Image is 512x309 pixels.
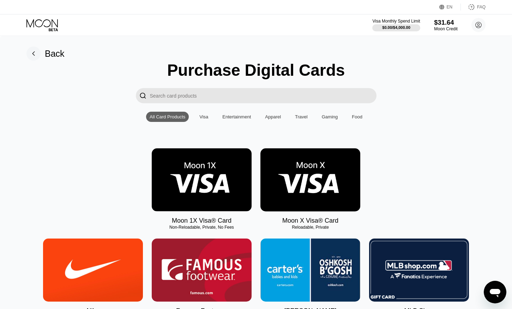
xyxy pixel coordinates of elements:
[136,88,150,103] div: 
[447,5,453,10] div: EN
[434,19,458,26] div: $31.64
[261,112,284,122] div: Apparel
[484,281,506,303] iframe: Button to launch messaging window
[150,88,377,103] input: Search card products
[222,114,251,119] div: Entertainment
[382,25,410,30] div: $0.00 / $4,000.00
[139,92,146,100] div: 
[265,114,281,119] div: Apparel
[352,114,362,119] div: Food
[219,112,254,122] div: Entertainment
[461,4,486,11] div: FAQ
[150,114,185,119] div: All Card Products
[152,225,252,230] div: Non-Reloadable, Private, No Fees
[295,114,308,119] div: Travel
[439,4,461,11] div: EN
[260,225,360,230] div: Reloadable, Private
[172,217,231,224] div: Moon 1X Visa® Card
[291,112,311,122] div: Travel
[282,217,338,224] div: Moon X Visa® Card
[477,5,486,10] div: FAQ
[322,114,338,119] div: Gaming
[434,19,458,31] div: $31.64Moon Credit
[45,49,65,59] div: Back
[372,19,420,31] div: Visa Monthly Spend Limit$0.00/$4,000.00
[26,47,65,61] div: Back
[348,112,366,122] div: Food
[196,112,212,122] div: Visa
[318,112,342,122] div: Gaming
[372,19,420,24] div: Visa Monthly Spend Limit
[167,61,345,80] div: Purchase Digital Cards
[146,112,189,122] div: All Card Products
[199,114,208,119] div: Visa
[434,26,458,31] div: Moon Credit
